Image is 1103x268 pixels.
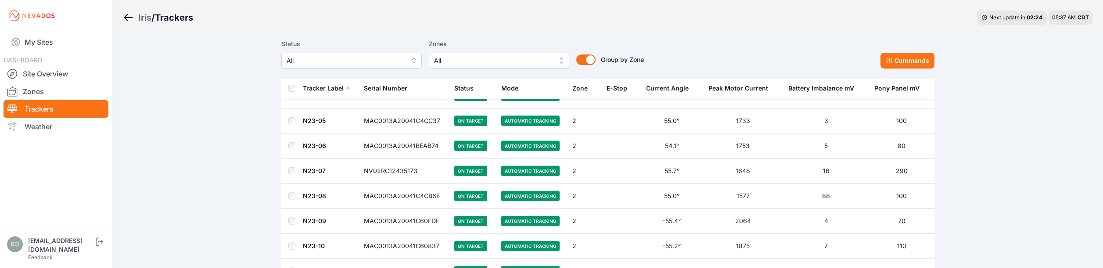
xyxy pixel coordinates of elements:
[429,53,569,69] button: All
[572,78,595,99] button: Zone
[501,141,560,151] span: Automatic Tracking
[567,159,601,184] td: 2
[303,242,325,250] a: N23-10
[567,209,601,234] td: 2
[454,241,487,251] span: On Target
[703,134,783,159] td: 1753
[783,134,869,159] td: 5
[429,39,569,49] label: Zones
[869,184,934,209] td: 100
[4,32,108,53] a: My Sites
[303,192,326,199] a: N23-08
[641,184,703,209] td: 55.0°
[501,166,560,176] span: Automatic Tracking
[359,234,449,259] td: MAC0013A20041C60837
[572,84,588,93] div: Zone
[359,184,449,209] td: MAC0013A20041C4CB6E
[880,53,934,69] button: Commands
[454,78,481,99] button: Status
[869,234,934,259] td: 110
[4,100,108,118] a: Trackers
[1052,14,1076,21] span: 05:37 AM
[454,141,487,151] span: On Target
[567,184,601,209] td: 2
[783,184,869,209] td: 88
[359,159,449,184] td: NV02RC12435173
[359,209,449,234] td: MAC0013A20041C60FDF
[287,55,404,66] span: All
[303,217,326,225] a: N23-09
[434,55,552,66] span: All
[303,117,326,124] a: N23-05
[454,116,487,126] span: On Target
[501,84,518,93] div: Mode
[501,116,560,126] span: Automatic Tracking
[364,84,407,93] div: Serial Number
[788,78,861,99] button: Battery Imbalance mV
[703,234,783,259] td: 1875
[4,83,108,100] a: Zones
[281,39,422,49] label: Status
[7,9,56,23] img: Nevados
[28,254,53,261] a: Feedback
[7,236,23,252] img: rono@prim.com
[783,159,869,184] td: 16
[607,78,634,99] button: E-Stop
[1078,14,1089,21] span: CDT
[783,209,869,234] td: 4
[788,84,854,93] div: Battery Imbalance mV
[454,191,487,201] span: On Target
[869,109,934,134] td: 100
[138,11,151,24] a: Iris
[989,14,1025,21] span: Next update in
[708,78,775,99] button: Peak Motor Current
[281,53,422,69] button: All
[501,78,525,99] button: Mode
[303,78,351,99] button: Tracker Label
[454,216,487,226] span: On Target
[359,109,449,134] td: MAC0013A20041C4CC37
[641,159,703,184] td: 55.7°
[454,84,474,93] div: Status
[874,84,920,93] div: Pony Panel mV
[454,166,487,176] span: On Target
[567,134,601,159] td: 2
[28,236,94,254] div: [EMAIL_ADDRESS][DOMAIN_NAME]
[501,241,560,251] span: Automatic Tracking
[601,56,644,63] span: Group by Zone
[783,109,869,134] td: 3
[708,84,768,93] div: Peak Motor Current
[869,134,934,159] td: 80
[703,209,783,234] td: 2064
[703,109,783,134] td: 1733
[641,134,703,159] td: 54.1°
[874,78,927,99] button: Pony Panel mV
[303,167,326,174] a: N23-07
[703,184,783,209] td: 1577
[303,84,344,93] div: Tracker Label
[869,159,934,184] td: 290
[4,56,42,64] span: DASHBOARD
[783,234,869,259] td: 7
[501,216,560,226] span: Automatic Tracking
[646,84,689,93] div: Current Angle
[869,209,934,234] td: 70
[4,118,108,135] a: Weather
[641,209,703,234] td: -55.4°
[359,134,449,159] td: MAC0013A20041BEAB74
[303,142,326,149] a: N23-06
[641,234,703,259] td: -55.2°
[703,159,783,184] td: 1648
[646,78,696,99] button: Current Angle
[501,191,560,201] span: Automatic Tracking
[123,6,193,29] nav: Breadcrumb
[607,84,627,93] div: E-Stop
[641,109,703,134] td: 55.0°
[4,65,108,83] a: Site Overview
[151,11,155,24] span: /
[364,78,414,99] button: Serial Number
[155,11,193,24] h3: Trackers
[1027,14,1042,21] div: 02 : 24
[567,234,601,259] td: 2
